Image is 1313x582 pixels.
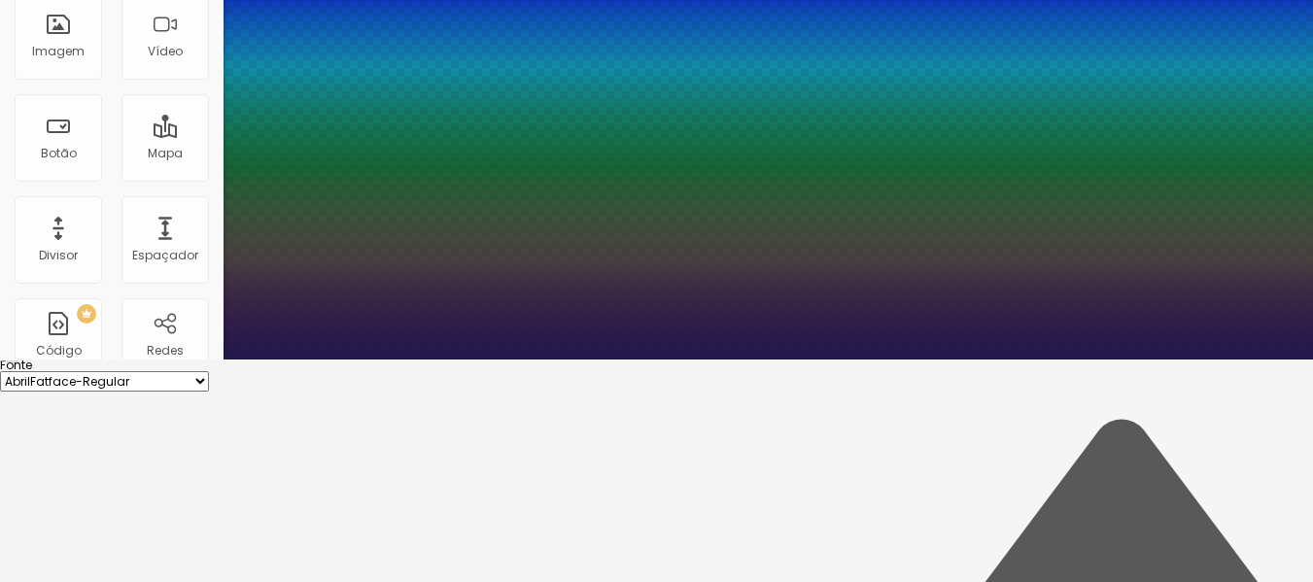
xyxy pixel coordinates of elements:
font: Botão [41,145,77,161]
font: Redes Sociais [143,342,188,372]
font: Vídeo [148,43,183,59]
font: Imagem [32,43,85,59]
font: Divisor [39,247,78,263]
font: Código HTML [36,342,82,372]
font: Mapa [148,145,183,161]
font: Espaçador [132,247,198,263]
